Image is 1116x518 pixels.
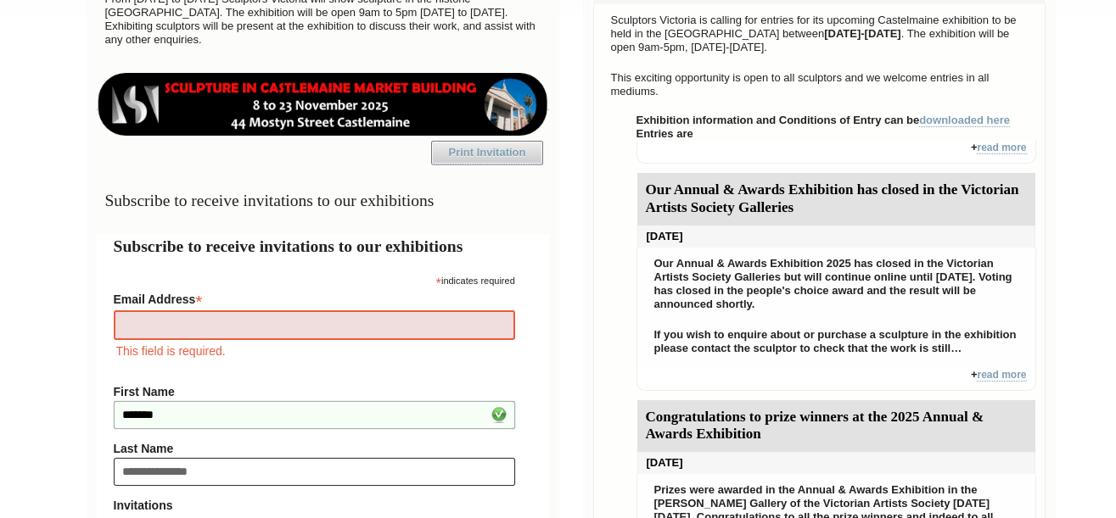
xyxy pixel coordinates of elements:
[646,253,1027,315] p: Our Annual & Awards Exhibition 2025 has closed in the Victorian Artists Society Galleries but wil...
[637,368,1036,391] div: +
[637,400,1035,453] div: Congratulations to prize winners at the 2025 Annual & Awards Exhibition
[114,234,532,259] h2: Subscribe to receive invitations to our exhibitions
[114,287,515,308] label: Email Address
[637,114,1011,127] strong: Exhibition information and Conditions of Entry can be
[431,141,543,164] a: Print Invitation
[114,499,515,512] strong: Invitations
[646,324,1027,359] p: If you wish to enquire about or purchase a sculpture in the exhibition please contact the sculpto...
[637,226,1035,248] div: [DATE]
[603,67,1036,103] p: This exciting opportunity is open to all sculptors and we welcome entries in all mediums.
[97,184,549,217] h3: Subscribe to receive invitations to our exhibitions
[114,442,515,455] label: Last Name
[637,141,1036,164] div: +
[824,27,901,40] strong: [DATE]-[DATE]
[114,342,515,360] div: This field is required.
[114,385,515,398] label: First Name
[637,173,1035,226] div: Our Annual & Awards Exhibition has closed in the Victorian Artists Society Galleries
[603,9,1036,58] p: Sculptors Victoria is calling for entries for its upcoming Castelmaine exhibition to be held in t...
[919,114,1010,127] a: downloaded here
[977,142,1026,154] a: read more
[977,369,1026,382] a: read more
[114,271,515,287] div: indicates required
[637,452,1035,474] div: [DATE]
[97,73,549,136] img: castlemaine-ldrbd25v2.png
